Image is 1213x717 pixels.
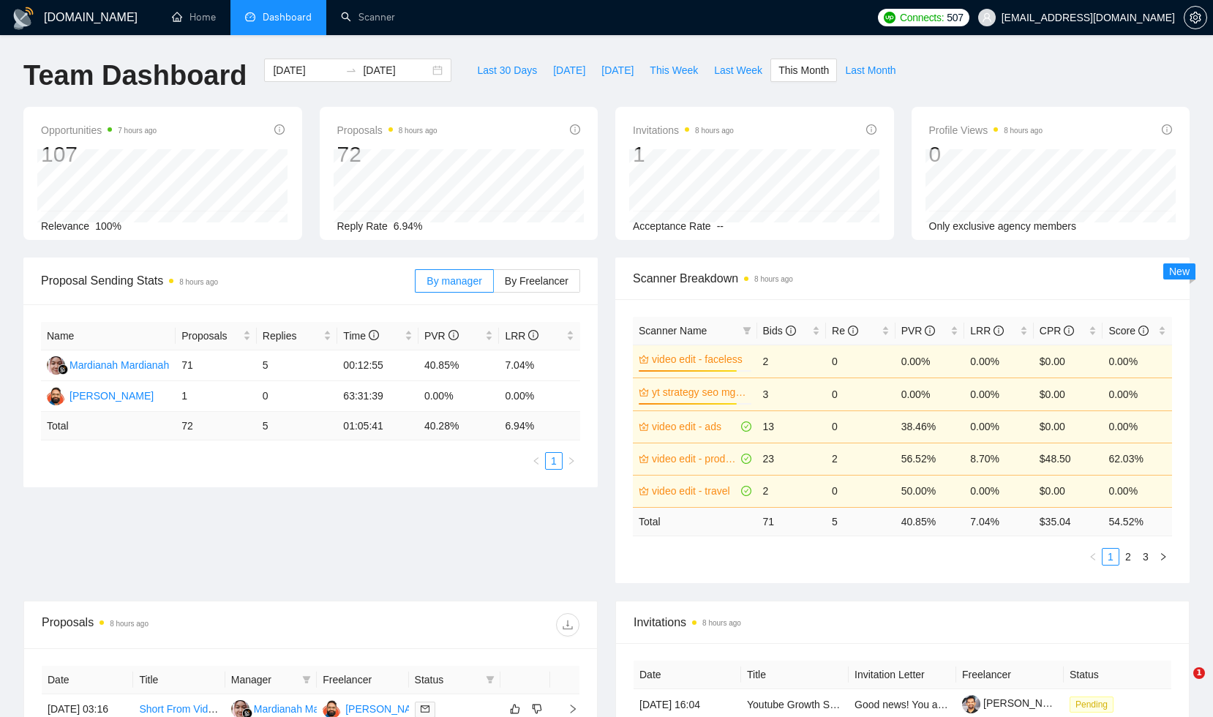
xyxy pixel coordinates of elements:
li: Next Page [563,452,580,470]
span: [DATE] [601,62,634,78]
span: user [982,12,992,23]
th: Title [133,666,225,694]
time: 8 hours ago [695,127,734,135]
span: Proposals [181,328,240,344]
span: check-circle [741,454,751,464]
span: info-circle [528,330,538,340]
span: Scanner Name [639,325,707,337]
span: Last Month [845,62,895,78]
span: info-circle [925,326,935,336]
span: Acceptance Rate [633,220,711,232]
th: Date [42,666,133,694]
span: info-circle [848,326,858,336]
td: 71 [176,350,257,381]
div: [PERSON_NAME] [345,701,429,717]
img: c17AIh_ouQ017qqbpv5dMJlI87Xz-ZQrLW95avSDtJqyTu-v4YmXMF36r_-N9cmn4S [962,695,980,713]
div: Proposals [42,613,311,637]
span: info-circle [570,124,580,135]
td: 23 [757,443,827,475]
td: 7.04% [499,350,580,381]
input: Start date [273,62,339,78]
td: 0 [826,475,895,507]
span: crown [639,387,649,397]
span: check-circle [741,486,751,496]
a: 3 [1138,549,1154,565]
th: Freelancer [956,661,1064,689]
td: 40.85 % [895,507,965,536]
td: 0.00% [418,381,500,412]
td: 54.52 % [1103,507,1172,536]
td: 56.52% [895,443,965,475]
td: 0 [826,345,895,378]
button: right [563,452,580,470]
h1: Team Dashboard [23,59,247,93]
td: 01:05:41 [337,412,418,440]
span: Relevance [41,220,89,232]
td: 0.00% [964,378,1034,410]
a: MMMardianah Mardianah [47,358,169,370]
a: video edit - product [652,451,738,467]
span: PVR [424,330,459,342]
th: Manager [225,666,317,694]
span: check-circle [741,421,751,432]
td: 0 [826,410,895,443]
li: Previous Page [1084,548,1102,566]
span: CPR [1040,325,1074,337]
td: 2 [757,475,827,507]
img: AT [47,387,65,405]
span: right [556,704,578,714]
span: info-circle [369,330,379,340]
div: 0 [929,140,1043,168]
a: Short From Video Editor – Ad Creative & Variations Specialist [139,703,417,715]
span: [DATE] [553,62,585,78]
span: right [1159,552,1168,561]
time: 8 hours ago [702,619,741,627]
th: Proposals [176,322,257,350]
td: 40.85% [418,350,500,381]
img: MM [47,356,65,375]
a: 1 [1103,549,1119,565]
th: Title [741,661,849,689]
td: 1 [176,381,257,412]
a: 1 [546,453,562,469]
th: Replies [257,322,338,350]
span: Scanner Breakdown [633,269,1172,288]
span: Dashboard [263,11,312,23]
td: 50.00% [895,475,965,507]
li: Next Page [1154,548,1172,566]
span: By Freelancer [505,275,568,287]
td: 0.00% [1103,345,1172,378]
td: 5 [826,507,895,536]
button: This Month [770,59,837,82]
span: This Month [778,62,829,78]
span: left [532,457,541,465]
span: 1 [1193,667,1205,679]
span: crown [639,421,649,432]
time: 8 hours ago [399,127,437,135]
a: setting [1184,12,1207,23]
span: dislike [532,703,542,715]
span: Proposal Sending Stats [41,271,415,290]
span: Replies [263,328,321,344]
td: 2 [757,345,827,378]
span: info-circle [448,330,459,340]
a: AT[PERSON_NAME] [47,389,154,401]
td: Total [41,412,176,440]
td: $48.50 [1034,443,1103,475]
th: Freelancer [317,666,408,694]
span: PVR [901,325,936,337]
input: End date [363,62,429,78]
span: 6.94% [394,220,423,232]
span: This Week [650,62,698,78]
li: 1 [545,452,563,470]
td: Total [633,507,757,536]
span: Profile Views [929,121,1043,139]
span: Invitations [634,613,1171,631]
button: [DATE] [545,59,593,82]
span: mail [421,705,429,713]
span: Last Week [714,62,762,78]
span: LRR [970,325,1004,337]
span: Only exclusive agency members [929,220,1077,232]
span: filter [299,669,314,691]
a: video edit - travel [652,483,738,499]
